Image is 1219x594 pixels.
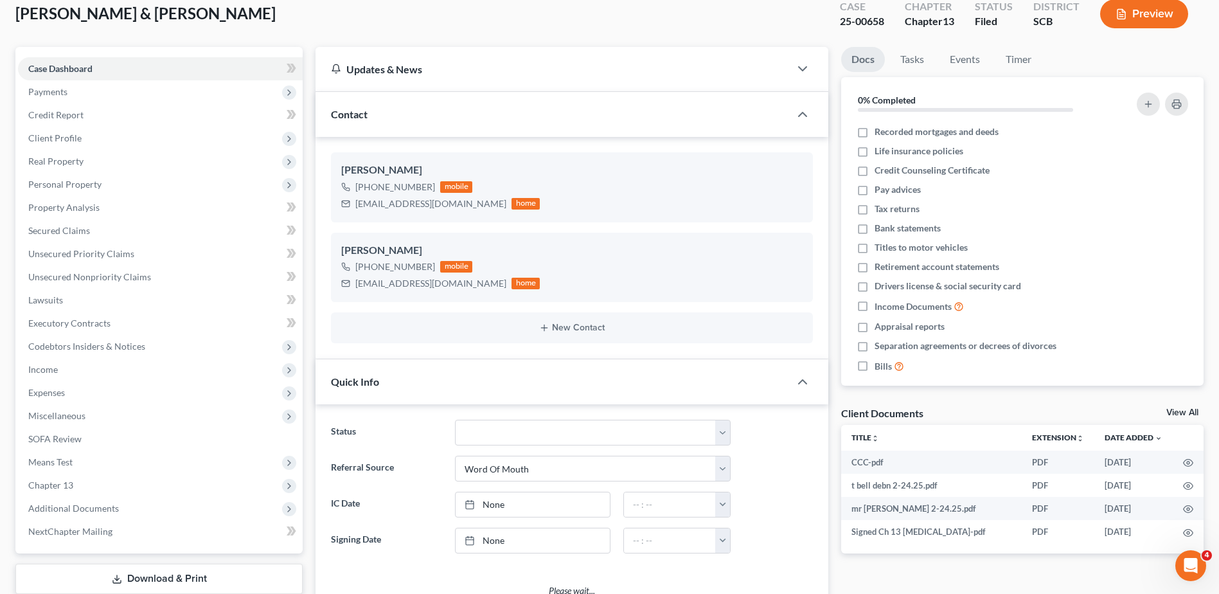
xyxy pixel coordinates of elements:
[28,503,119,514] span: Additional Documents
[624,528,716,553] input: -- : --
[875,320,945,333] span: Appraisal reports
[943,15,954,27] span: 13
[325,492,448,517] label: IC Date
[875,183,921,196] span: Pay advices
[841,474,1022,497] td: t bell debn 2-24.25.pdf
[456,492,610,517] a: None
[1033,14,1080,29] div: SCB
[331,375,379,388] span: Quick Info
[841,520,1022,543] td: Signed Ch 13 [MEDICAL_DATA]-pdf
[28,410,85,421] span: Miscellaneous
[875,222,941,235] span: Bank statements
[851,433,879,442] a: Titleunfold_more
[28,387,65,398] span: Expenses
[28,109,84,120] span: Credit Report
[18,520,303,543] a: NextChapter Mailing
[512,198,540,210] div: home
[905,14,954,29] div: Chapter
[456,528,610,553] a: None
[875,339,1056,352] span: Separation agreements or decrees of divorces
[28,202,100,213] span: Property Analysis
[1202,550,1212,561] span: 4
[28,318,111,328] span: Executory Contracts
[1094,497,1173,520] td: [DATE]
[28,132,82,143] span: Client Profile
[28,294,63,305] span: Lawsuits
[18,265,303,289] a: Unsecured Nonpriority Claims
[18,312,303,335] a: Executory Contracts
[875,360,892,373] span: Bills
[18,289,303,312] a: Lawsuits
[1094,520,1173,543] td: [DATE]
[28,63,93,74] span: Case Dashboard
[28,364,58,375] span: Income
[355,197,506,210] div: [EMAIL_ADDRESS][DOMAIN_NAME]
[1166,408,1198,417] a: View All
[325,420,448,446] label: Status
[1094,474,1173,497] td: [DATE]
[1094,451,1173,474] td: [DATE]
[331,108,368,120] span: Contact
[1032,433,1084,442] a: Extensionunfold_more
[875,203,920,215] span: Tax returns
[841,47,885,72] a: Docs
[15,4,276,22] span: [PERSON_NAME] & [PERSON_NAME]
[28,271,151,282] span: Unsecured Nonpriority Claims
[875,241,968,254] span: Titles to motor vehicles
[875,280,1021,292] span: Drivers license & social security card
[440,181,472,193] div: mobile
[341,323,803,333] button: New Contact
[875,125,999,138] span: Recorded mortgages and deeds
[28,480,73,491] span: Chapter 13
[512,278,540,289] div: home
[355,277,506,290] div: [EMAIL_ADDRESS][DOMAIN_NAME]
[325,528,448,553] label: Signing Date
[28,456,73,467] span: Means Test
[28,156,84,166] span: Real Property
[440,261,472,273] div: mobile
[875,164,990,177] span: Credit Counseling Certificate
[875,260,999,273] span: Retirement account statements
[18,104,303,127] a: Credit Report
[18,428,303,451] a: SOFA Review
[939,47,990,72] a: Events
[18,242,303,265] a: Unsecured Priority Claims
[1022,497,1094,520] td: PDF
[341,163,803,178] div: [PERSON_NAME]
[28,225,90,236] span: Secured Claims
[18,219,303,242] a: Secured Claims
[355,181,435,194] div: [PHONE_NUMBER]
[28,526,112,537] span: NextChapter Mailing
[325,456,448,482] label: Referral Source
[1022,451,1094,474] td: PDF
[1105,433,1162,442] a: Date Added expand_more
[875,300,952,313] span: Income Documents
[840,14,884,29] div: 25-00658
[871,435,879,442] i: unfold_more
[841,406,923,420] div: Client Documents
[975,14,1013,29] div: Filed
[18,196,303,219] a: Property Analysis
[841,451,1022,474] td: CCC-pdf
[15,564,303,594] a: Download & Print
[28,341,145,352] span: Codebtors Insiders & Notices
[858,94,916,105] strong: 0% Completed
[890,47,934,72] a: Tasks
[875,145,963,157] span: Life insurance policies
[18,57,303,80] a: Case Dashboard
[331,62,774,76] div: Updates & News
[28,248,134,259] span: Unsecured Priority Claims
[28,433,82,444] span: SOFA Review
[1022,520,1094,543] td: PDF
[841,497,1022,520] td: mr [PERSON_NAME] 2-24.25.pdf
[1022,474,1094,497] td: PDF
[355,260,435,273] div: [PHONE_NUMBER]
[28,86,67,97] span: Payments
[1155,435,1162,442] i: expand_more
[1076,435,1084,442] i: unfold_more
[995,47,1042,72] a: Timer
[341,243,803,258] div: [PERSON_NAME]
[1175,550,1206,581] iframe: Intercom live chat
[624,492,716,517] input: -- : --
[28,179,102,190] span: Personal Property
